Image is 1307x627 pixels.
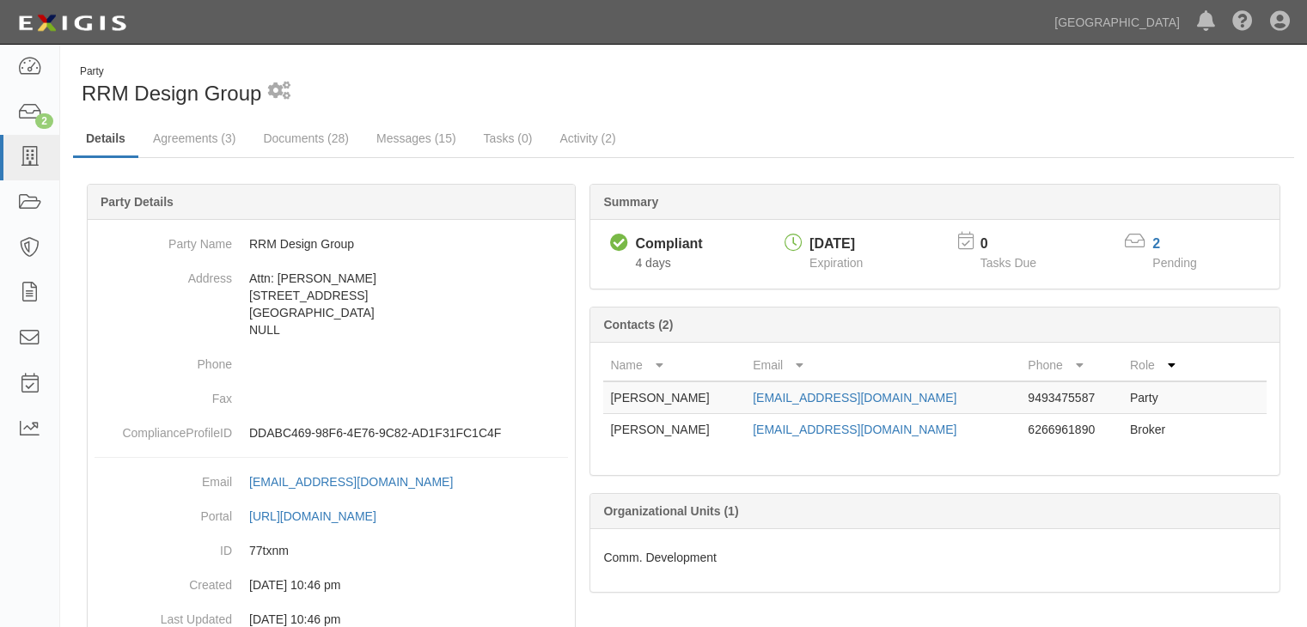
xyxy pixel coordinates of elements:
[95,465,232,490] dt: Email
[603,504,738,518] b: Organizational Units (1)
[1152,256,1196,270] span: Pending
[249,475,472,489] a: [EMAIL_ADDRESS][DOMAIN_NAME]
[753,391,956,405] a: [EMAIL_ADDRESS][DOMAIN_NAME]
[82,82,261,105] span: RRM Design Group
[1021,350,1123,381] th: Phone
[95,499,232,525] dt: Portal
[1123,414,1198,446] td: Broker
[1021,381,1123,414] td: 9493475587
[95,533,568,568] dd: 77txnm
[1123,350,1198,381] th: Role
[603,195,658,209] b: Summary
[73,121,138,158] a: Details
[363,121,469,155] a: Messages (15)
[95,261,232,287] dt: Address
[603,551,717,564] span: Comm. Development
[140,121,248,155] a: Agreements (3)
[809,234,863,254] div: [DATE]
[603,350,746,381] th: Name
[603,318,673,332] b: Contacts (2)
[1152,236,1160,251] a: 2
[635,256,670,270] span: Since 09/05/2025
[95,227,232,253] dt: Party Name
[95,533,232,559] dt: ID
[753,423,956,436] a: [EMAIL_ADDRESS][DOMAIN_NAME]
[249,509,395,523] a: [URL][DOMAIN_NAME]
[250,121,362,155] a: Documents (28)
[603,381,746,414] td: [PERSON_NAME]
[1046,5,1188,40] a: [GEOGRAPHIC_DATA]
[635,234,702,254] div: Compliant
[95,381,232,407] dt: Fax
[249,424,568,441] p: DDABC469-98F6-4E76-9C82-AD1F31FC1C4F
[746,350,1021,381] th: Email
[1021,414,1123,446] td: 6266961890
[35,113,53,129] div: 2
[95,347,232,373] dt: Phone
[73,64,671,108] div: RRM Design Group
[80,64,261,79] div: Party
[809,256,863,270] span: Expiration
[101,195,174,209] b: Party Details
[1123,381,1198,414] td: Party
[603,414,746,446] td: [PERSON_NAME]
[980,256,1036,270] span: Tasks Due
[95,568,568,602] dd: 08/05/2024 10:46 pm
[610,234,628,253] i: Compliant
[1232,12,1253,33] i: Help Center - Complianz
[471,121,546,155] a: Tasks (0)
[95,227,568,261] dd: RRM Design Group
[547,121,628,155] a: Activity (2)
[13,8,131,39] img: logo-5460c22ac91f19d4615b14bd174203de0afe785f0fc80cf4dbbc73dc1793850b.png
[268,82,290,100] i: 1 scheduled workflow
[95,416,232,441] dt: ComplianceProfileID
[980,234,1058,254] p: 0
[95,568,232,594] dt: Created
[95,261,568,347] dd: Attn: [PERSON_NAME] [STREET_ADDRESS] [GEOGRAPHIC_DATA] NULL
[249,473,453,490] div: [EMAIL_ADDRESS][DOMAIN_NAME]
